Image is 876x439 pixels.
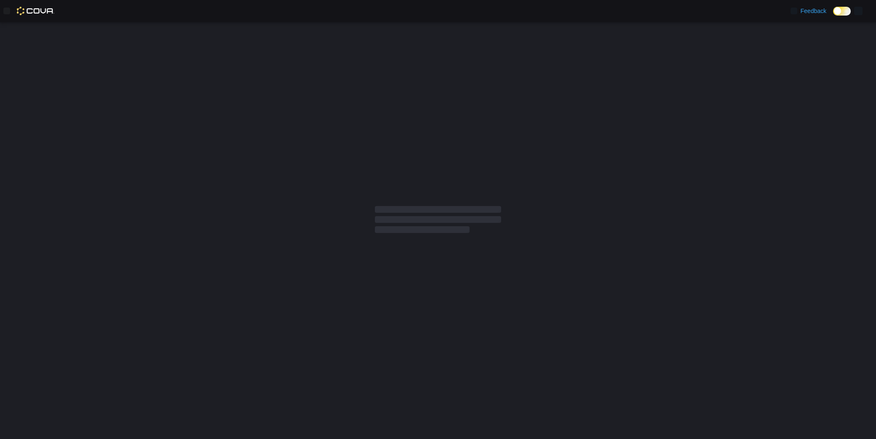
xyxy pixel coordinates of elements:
img: Cova [17,7,54,15]
a: Feedback [787,3,830,19]
span: Loading [375,208,501,235]
input: Dark Mode [833,7,851,16]
span: Feedback [801,7,826,15]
